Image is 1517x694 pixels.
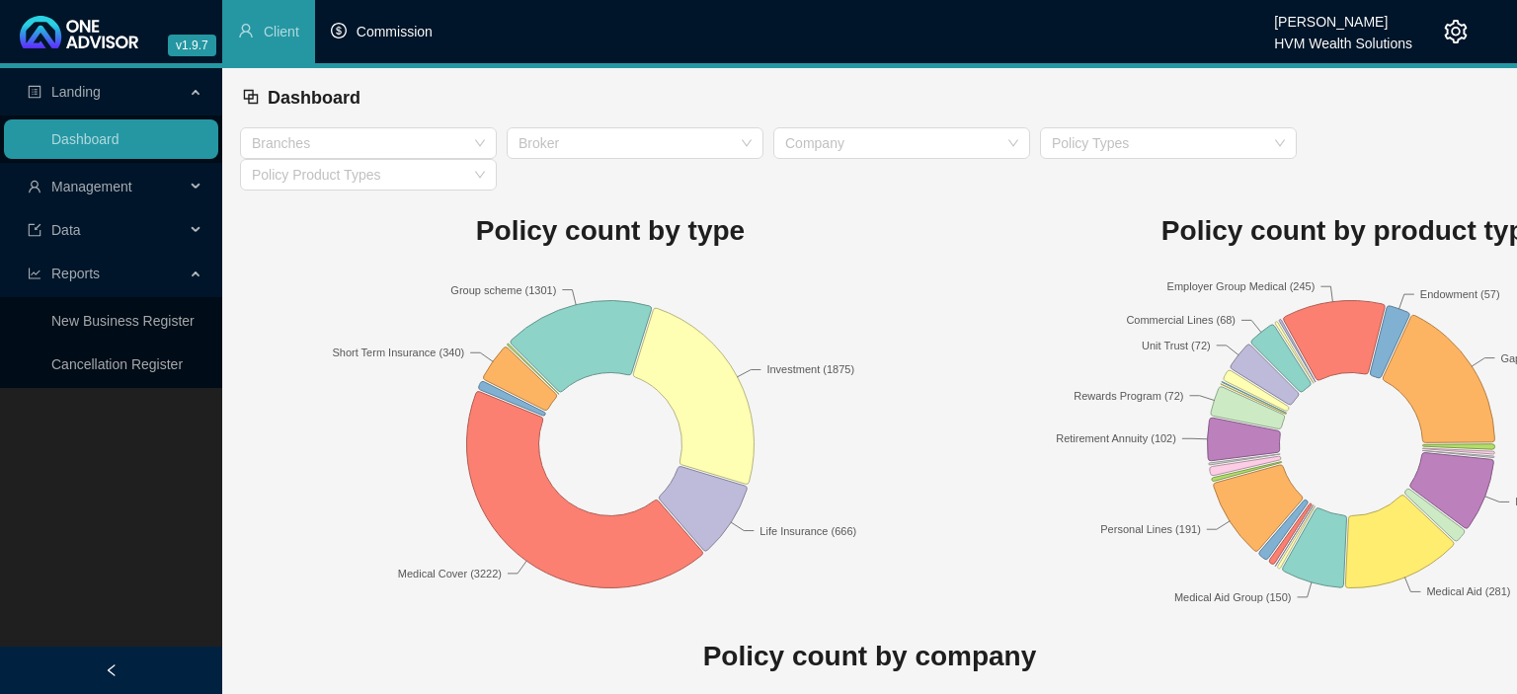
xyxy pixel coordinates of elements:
[28,180,41,193] span: user
[1056,432,1176,444] text: Retirement Annuity (102)
[51,356,183,372] a: Cancellation Register
[766,363,854,375] text: Investment (1875)
[450,283,556,295] text: Group scheme (1301)
[1100,523,1201,535] text: Personal Lines (191)
[1074,389,1183,401] text: Rewards Program (72)
[105,663,119,677] span: left
[51,266,100,281] span: Reports
[264,24,299,39] span: Client
[51,131,120,147] a: Dashboard
[1174,590,1292,602] text: Medical Aid Group (150)
[1142,339,1211,350] text: Unit Trust (72)
[331,23,347,39] span: dollar
[240,209,981,253] h1: Policy count by type
[398,567,502,578] text: Medical Cover (3222)
[238,23,254,39] span: user
[1274,27,1412,48] div: HVM Wealth Solutions
[28,267,41,280] span: line-chart
[51,222,81,238] span: Data
[268,88,360,108] span: Dashboard
[240,635,1499,678] h1: Policy count by company
[357,24,433,39] span: Commission
[1274,5,1412,27] div: [PERSON_NAME]
[51,84,101,100] span: Landing
[51,313,195,329] a: New Business Register
[759,524,856,536] text: Life Insurance (666)
[51,179,132,194] span: Management
[242,88,260,106] span: block
[1126,314,1236,326] text: Commercial Lines (68)
[20,16,138,48] img: 2df55531c6924b55f21c4cf5d4484680-logo-light.svg
[1420,288,1500,300] text: Endowment (57)
[1444,20,1468,43] span: setting
[1167,280,1316,292] text: Employer Group Medical (245)
[332,347,464,358] text: Short Term Insurance (340)
[28,223,41,237] span: import
[168,35,216,56] span: v1.9.7
[1426,585,1510,597] text: Medical Aid (281)
[28,85,41,99] span: profile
